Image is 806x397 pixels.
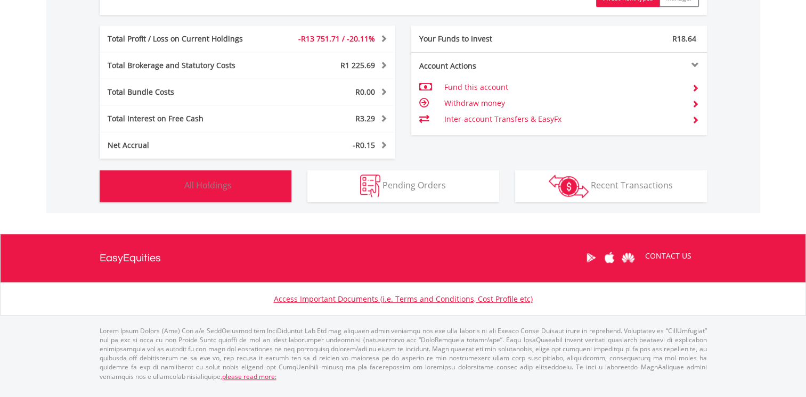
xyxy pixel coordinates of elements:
img: holdings-wht.png [159,175,182,197]
div: Net Accrual [100,140,272,151]
span: Pending Orders [382,179,446,191]
button: Pending Orders [307,170,499,202]
td: Inter-account Transfers & EasyFx [444,111,683,127]
span: -R13 751.71 / -20.11% [298,34,375,44]
p: Lorem Ipsum Dolors (Ame) Con a/e SeddOeiusmod tem InciDiduntut Lab Etd mag aliquaen admin veniamq... [100,326,707,381]
a: Huawei [619,241,638,274]
a: CONTACT US [638,241,699,271]
button: Recent Transactions [515,170,707,202]
a: EasyEquities [100,234,161,282]
span: R18.64 [672,34,696,44]
span: -R0.15 [353,140,375,150]
span: All Holdings [184,179,232,191]
td: Withdraw money [444,95,683,111]
div: Total Brokerage and Statutory Costs [100,60,272,71]
div: Total Bundle Costs [100,87,272,97]
div: Total Interest on Free Cash [100,113,272,124]
div: Account Actions [411,61,559,71]
a: please read more: [222,372,276,381]
a: Google Play [582,241,600,274]
button: All Holdings [100,170,291,202]
span: R3.29 [355,113,375,123]
div: Your Funds to Invest [411,34,559,44]
img: pending_instructions-wht.png [360,175,380,197]
td: Fund this account [444,79,683,95]
span: R0.00 [355,87,375,97]
span: R1 225.69 [340,60,375,70]
a: Access Important Documents (i.e. Terms and Conditions, Cost Profile etc) [274,294,533,304]
div: Total Profit / Loss on Current Holdings [100,34,272,44]
span: Recent Transactions [591,179,673,191]
img: transactions-zar-wht.png [549,175,589,198]
a: Apple [600,241,619,274]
